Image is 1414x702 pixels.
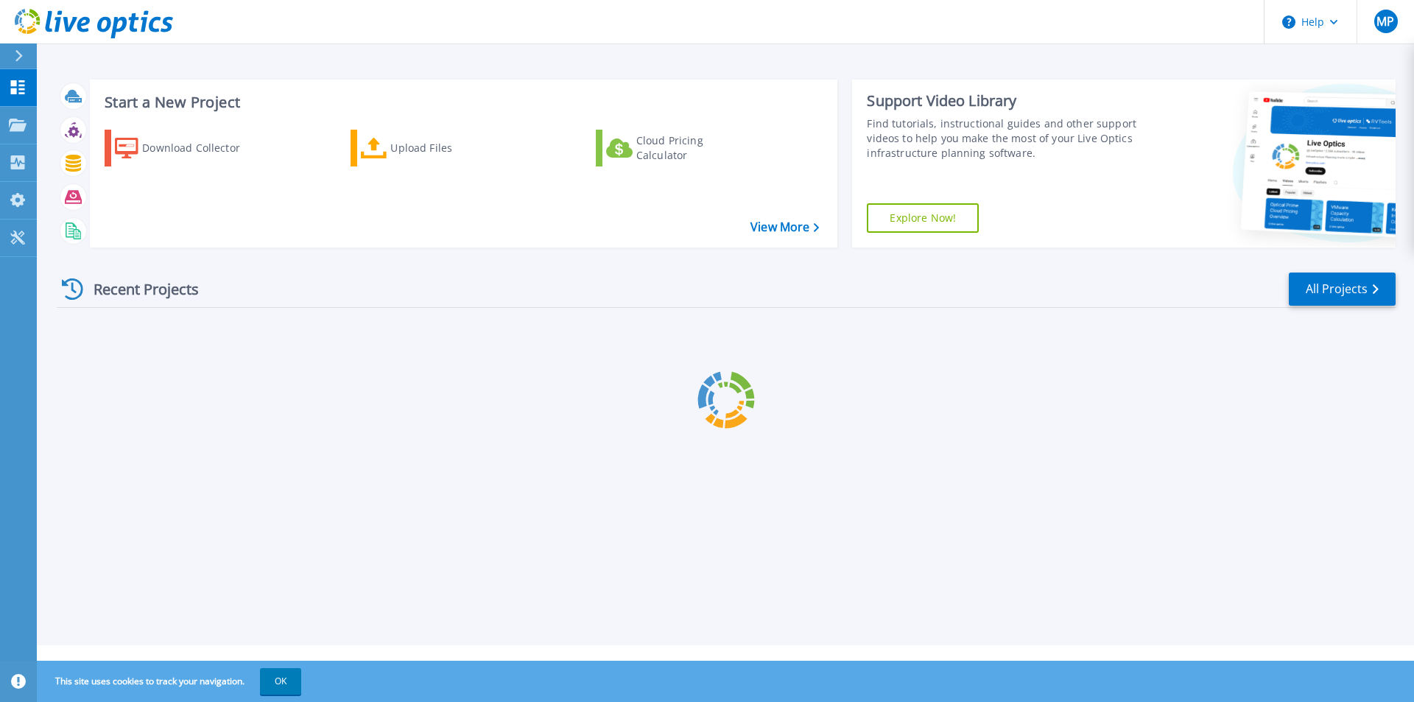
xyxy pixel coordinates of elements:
[1289,273,1396,306] a: All Projects
[260,668,301,695] button: OK
[867,116,1144,161] div: Find tutorials, instructional guides and other support videos to help you make the most of your L...
[105,130,269,166] a: Download Collector
[750,220,819,234] a: View More
[41,668,301,695] span: This site uses cookies to track your navigation.
[867,91,1144,110] div: Support Video Library
[142,133,260,163] div: Download Collector
[1376,15,1394,27] span: MP
[867,203,979,233] a: Explore Now!
[351,130,515,166] a: Upload Files
[596,130,760,166] a: Cloud Pricing Calculator
[636,133,754,163] div: Cloud Pricing Calculator
[390,133,508,163] div: Upload Files
[105,94,819,110] h3: Start a New Project
[57,271,219,307] div: Recent Projects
